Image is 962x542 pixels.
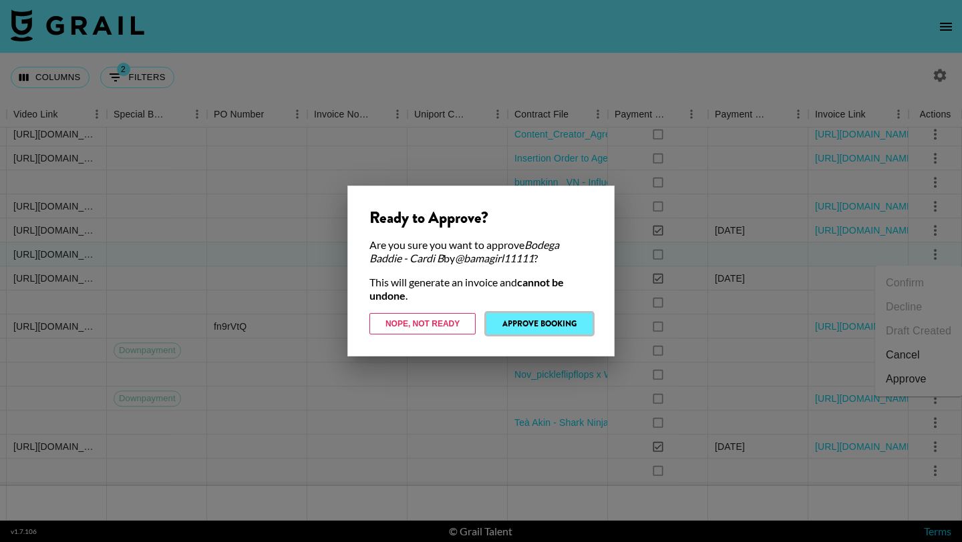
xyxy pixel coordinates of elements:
[369,313,476,334] button: Nope, Not Ready
[369,238,559,264] em: Bodega Baddie - Cardi B
[369,276,593,302] div: This will generate an invoice and .
[486,313,593,334] button: Approve Booking
[369,238,593,265] div: Are you sure you want to approve by ?
[455,252,534,264] em: @ bamagirl11111
[369,276,564,302] strong: cannot be undone
[369,208,593,228] div: Ready to Approve?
